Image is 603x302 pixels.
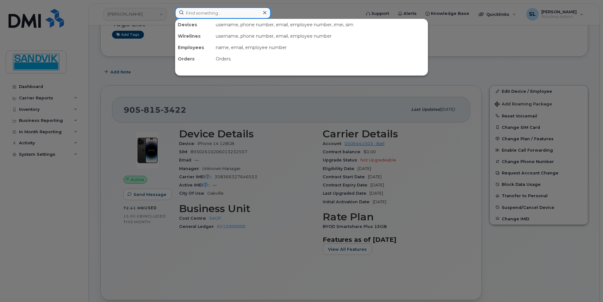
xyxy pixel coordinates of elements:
[175,7,271,19] input: Find something...
[213,53,428,65] div: Orders
[213,19,428,30] div: username, phone number, email, employee number, imei, sim
[175,19,213,30] div: Devices
[175,53,213,65] div: Orders
[213,30,428,42] div: username, phone number, email, employee number
[175,42,213,53] div: Employees
[175,30,213,42] div: Wirelines
[213,42,428,53] div: name, email, employee number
